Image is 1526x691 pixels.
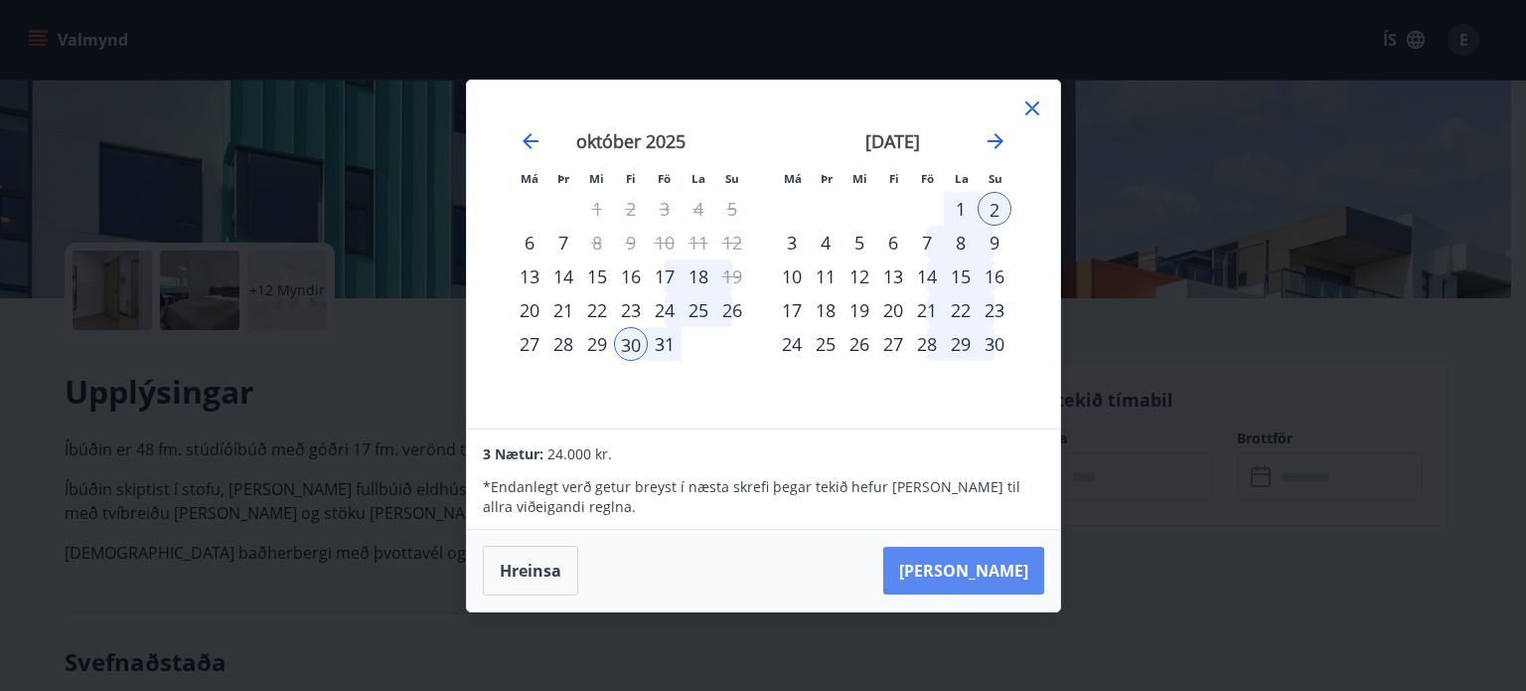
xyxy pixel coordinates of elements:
td: Choose fimmtudagur, 20. nóvember 2025 as your check-in date. It’s available. [876,293,910,327]
div: 10 [775,259,809,293]
div: 30 [978,327,1011,361]
td: Choose miðvikudagur, 29. október 2025 as your check-in date. It’s available. [580,327,614,361]
div: 7 [910,226,944,259]
td: Choose mánudagur, 20. október 2025 as your check-in date. It’s available. [513,293,546,327]
strong: október 2025 [576,129,686,153]
strong: [DATE] [865,129,920,153]
td: Choose sunnudagur, 26. október 2025 as your check-in date. It’s available. [715,293,749,327]
td: Not available. fimmtudagur, 9. október 2025 [614,226,648,259]
td: Choose föstudagur, 28. nóvember 2025 as your check-in date. It’s available. [910,327,944,361]
td: Choose fimmtudagur, 16. október 2025 as your check-in date. It’s available. [614,259,648,293]
td: Choose mánudagur, 6. október 2025 as your check-in date. It’s available. [513,226,546,259]
td: Choose laugardagur, 25. október 2025 as your check-in date. It’s available. [682,293,715,327]
td: Choose sunnudagur, 9. nóvember 2025 as your check-in date. It’s available. [978,226,1011,259]
td: Selected. föstudagur, 31. október 2025 [648,327,682,361]
small: Mi [852,171,867,186]
div: 12 [842,259,876,293]
div: 7 [546,226,580,259]
td: Selected as start date. fimmtudagur, 30. október 2025 [614,327,648,361]
div: 17 [775,293,809,327]
td: Choose mánudagur, 13. október 2025 as your check-in date. It’s available. [513,259,546,293]
td: Choose laugardagur, 15. nóvember 2025 as your check-in date. It’s available. [944,259,978,293]
td: Choose sunnudagur, 19. október 2025 as your check-in date. It’s available. [715,259,749,293]
td: Choose þriðjudagur, 14. október 2025 as your check-in date. It’s available. [546,259,580,293]
td: Choose föstudagur, 14. nóvember 2025 as your check-in date. It’s available. [910,259,944,293]
td: Selected. laugardagur, 1. nóvember 2025 [944,192,978,226]
td: Choose mánudagur, 24. nóvember 2025 as your check-in date. It’s available. [775,327,809,361]
p: * Endanlegt verð getur breyst í næsta skrefi þegar tekið hefur [PERSON_NAME] til allra viðeigandi... [483,477,1043,517]
td: Not available. fimmtudagur, 2. október 2025 [614,192,648,226]
small: Su [725,171,739,186]
div: Move forward to switch to the next month. [984,129,1007,153]
td: Choose sunnudagur, 23. nóvember 2025 as your check-in date. It’s available. [978,293,1011,327]
td: Choose miðvikudagur, 8. október 2025 as your check-in date. It’s available. [580,226,614,259]
td: Choose þriðjudagur, 21. október 2025 as your check-in date. It’s available. [546,293,580,327]
small: Þr [821,171,833,186]
div: 28 [910,327,944,361]
div: 8 [944,226,978,259]
div: Aðeins útritun í boði [580,226,614,259]
td: Choose þriðjudagur, 28. október 2025 as your check-in date. It’s available. [546,327,580,361]
div: 29 [580,327,614,361]
div: 15 [580,259,614,293]
div: 4 [809,226,842,259]
div: 6 [876,226,910,259]
div: 27 [876,327,910,361]
td: Choose miðvikudagur, 5. nóvember 2025 as your check-in date. It’s available. [842,226,876,259]
div: 25 [682,293,715,327]
div: 20 [876,293,910,327]
div: 23 [614,293,648,327]
td: Not available. laugardagur, 4. október 2025 [682,192,715,226]
td: Choose þriðjudagur, 25. nóvember 2025 as your check-in date. It’s available. [809,327,842,361]
small: Mi [589,171,604,186]
div: 13 [876,259,910,293]
td: Choose miðvikudagur, 19. nóvember 2025 as your check-in date. It’s available. [842,293,876,327]
td: Choose fimmtudagur, 6. nóvember 2025 as your check-in date. It’s available. [876,226,910,259]
td: Choose laugardagur, 18. október 2025 as your check-in date. It’s available. [682,259,715,293]
div: 30 [614,327,648,361]
small: Su [989,171,1002,186]
td: Choose laugardagur, 29. nóvember 2025 as your check-in date. It’s available. [944,327,978,361]
small: Fö [658,171,671,186]
button: Hreinsa [483,546,578,596]
td: Not available. föstudagur, 3. október 2025 [648,192,682,226]
div: 16 [978,259,1011,293]
td: Choose þriðjudagur, 11. nóvember 2025 as your check-in date. It’s available. [809,259,842,293]
td: Not available. laugardagur, 11. október 2025 [682,226,715,259]
div: 17 [648,259,682,293]
div: 18 [809,293,842,327]
div: 29 [944,327,978,361]
div: Aðeins innritun í boði [513,226,546,259]
td: Choose miðvikudagur, 12. nóvember 2025 as your check-in date. It’s available. [842,259,876,293]
td: Choose fimmtudagur, 13. nóvember 2025 as your check-in date. It’s available. [876,259,910,293]
div: 2 [978,192,1011,226]
div: 23 [978,293,1011,327]
td: Choose fimmtudagur, 27. nóvember 2025 as your check-in date. It’s available. [876,327,910,361]
div: 31 [648,327,682,361]
span: 24.000 kr. [547,444,612,463]
span: 3 Nætur: [483,444,543,463]
div: 19 [842,293,876,327]
small: Má [784,171,802,186]
div: Aðeins innritun í boði [513,293,546,327]
td: Not available. sunnudagur, 12. október 2025 [715,226,749,259]
div: 9 [978,226,1011,259]
small: Þr [557,171,569,186]
div: 14 [910,259,944,293]
div: 24 [775,327,809,361]
td: Not available. föstudagur, 10. október 2025 [648,226,682,259]
td: Choose mánudagur, 3. nóvember 2025 as your check-in date. It’s available. [775,226,809,259]
td: Selected as end date. sunnudagur, 2. nóvember 2025 [978,192,1011,226]
td: Not available. miðvikudagur, 1. október 2025 [580,192,614,226]
td: Choose þriðjudagur, 4. nóvember 2025 as your check-in date. It’s available. [809,226,842,259]
div: 18 [682,259,715,293]
td: Choose föstudagur, 17. október 2025 as your check-in date. It’s available. [648,259,682,293]
div: 21 [546,293,580,327]
td: Choose miðvikudagur, 15. október 2025 as your check-in date. It’s available. [580,259,614,293]
div: 5 [842,226,876,259]
div: 14 [546,259,580,293]
td: Choose föstudagur, 24. október 2025 as your check-in date. It’s available. [648,293,682,327]
small: Fi [626,171,636,186]
button: [PERSON_NAME] [883,547,1044,595]
div: 22 [944,293,978,327]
